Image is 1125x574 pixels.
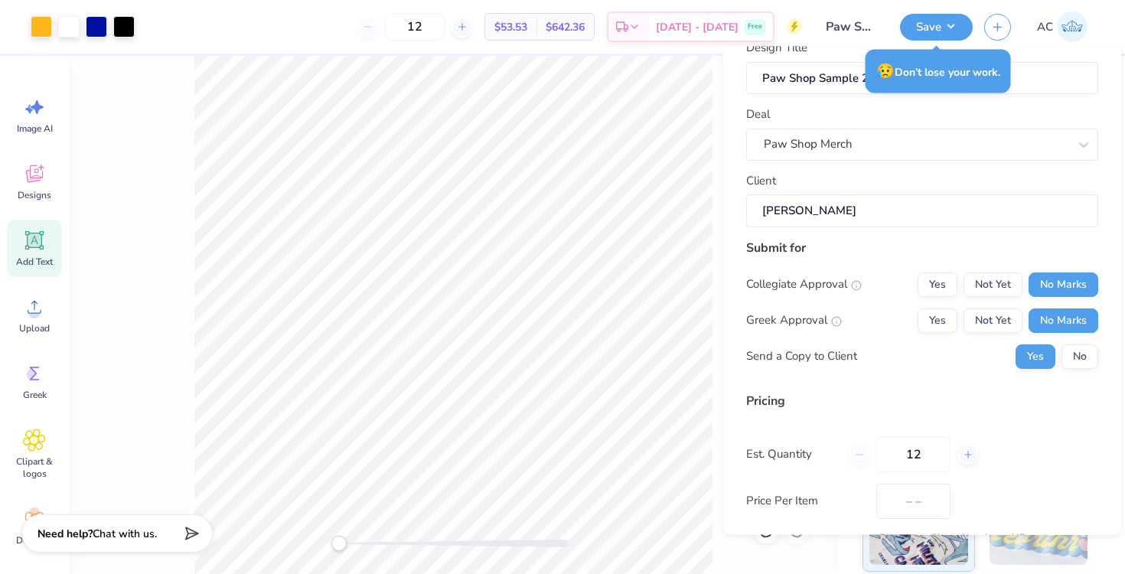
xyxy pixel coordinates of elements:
span: $642.36 [546,19,585,35]
span: Decorate [16,534,53,546]
span: Image AI [17,122,53,135]
label: Est. Quantity [746,445,837,463]
label: Price Per Item [746,492,865,510]
button: Not Yet [964,272,1022,296]
span: Greek [23,389,47,401]
img: Alina Cote [1057,11,1087,42]
span: $53.53 [494,19,527,35]
button: Yes [918,272,957,296]
div: Customers will see this price on HQ. [746,530,1098,543]
div: Greek Approval [746,311,842,329]
span: 😥 [876,61,895,81]
button: Yes [918,308,957,332]
input: – – [385,13,445,41]
button: Save [900,14,973,41]
span: Designs [18,189,51,201]
div: Pricing [746,391,1098,409]
span: Chat with us. [93,527,157,541]
input: Untitled Design [814,11,889,42]
span: Free [748,21,762,32]
div: Accessibility label [331,536,347,551]
span: Upload [19,322,50,334]
button: No Marks [1029,308,1098,332]
div: Collegiate Approval [746,276,862,293]
span: [DATE] - [DATE] [656,19,739,35]
label: Design Title [746,39,807,57]
div: Submit for [746,238,1098,256]
label: Deal [746,106,770,123]
button: No Marks [1029,272,1098,296]
input: e.g. Ethan Linker [746,194,1098,227]
div: Don’t lose your work. [866,50,1011,93]
span: Clipart & logos [9,455,60,480]
div: Send a Copy to Client [746,347,857,365]
span: Add Text [16,256,53,268]
strong: Need help? [37,527,93,541]
a: AC [1030,11,1094,42]
button: Yes [1016,344,1055,368]
input: – – [876,436,951,471]
span: AC [1037,18,1053,36]
button: No [1061,344,1098,368]
button: Not Yet [964,308,1022,332]
label: Client [746,171,776,189]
